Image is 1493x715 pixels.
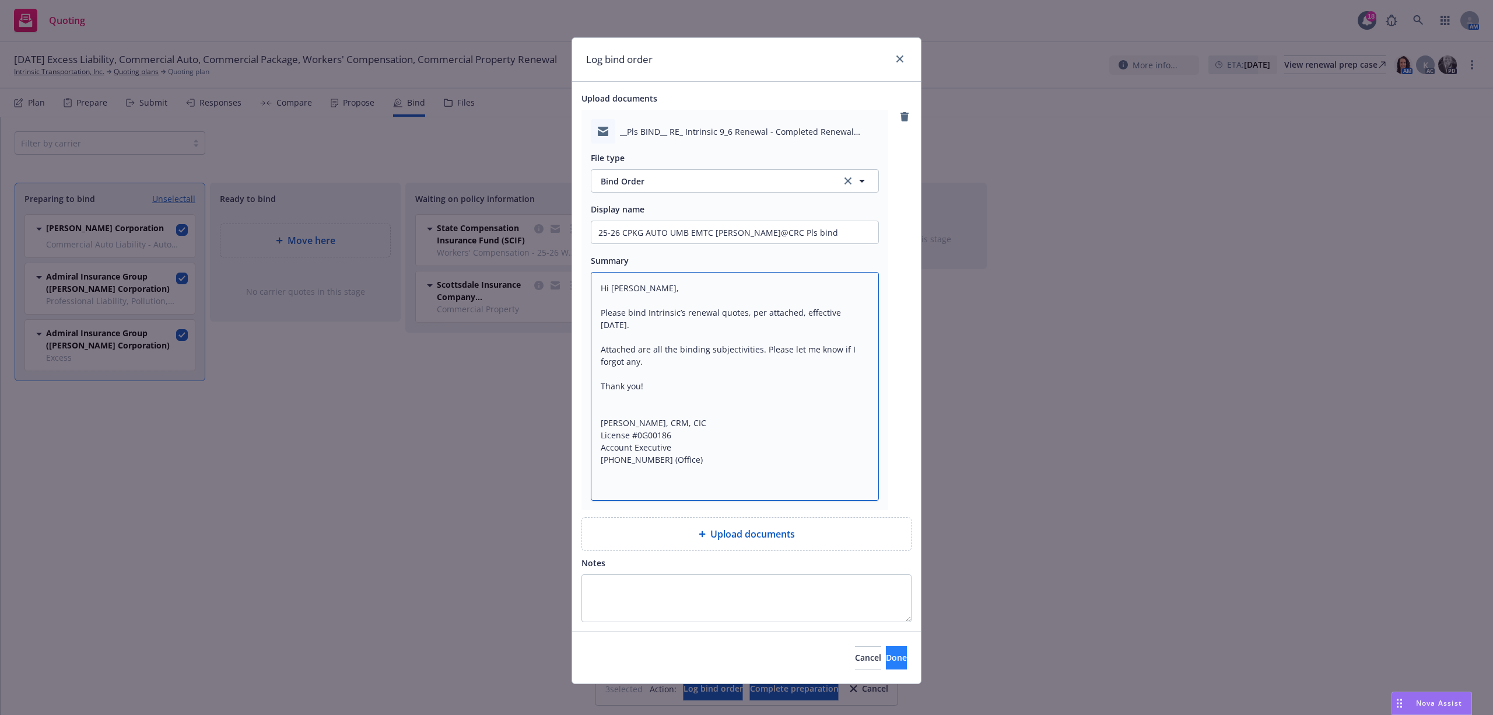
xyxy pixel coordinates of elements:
[855,652,881,663] span: Cancel
[591,152,625,163] span: File type
[581,517,912,551] div: Upload documents
[601,175,829,187] span: Bind Order
[591,204,644,215] span: Display name
[591,221,878,243] input: Add display name here...
[893,52,907,66] a: close
[1392,692,1472,715] button: Nova Assist
[886,652,907,663] span: Done
[581,93,657,104] span: Upload documents
[898,110,912,124] a: remove
[586,52,653,67] h1: Log bind order
[855,646,881,669] button: Cancel
[591,169,879,193] button: Bind Orderclear selection
[591,255,629,266] span: Summary
[841,174,855,188] a: clear selection
[886,646,907,669] button: Done
[581,557,605,568] span: Notes
[1392,692,1407,714] div: Drag to move
[710,527,795,541] span: Upload documents
[620,125,879,138] span: __Pls BIND__ RE_ Intrinsic 9_6 Renewal - Completed Renewal Apps.msg
[1416,698,1462,708] span: Nova Assist
[591,272,879,501] textarea: Hi [PERSON_NAME], Please bind Intrinsic’s renewal quotes, per attached, effective [DATE]. Attache...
